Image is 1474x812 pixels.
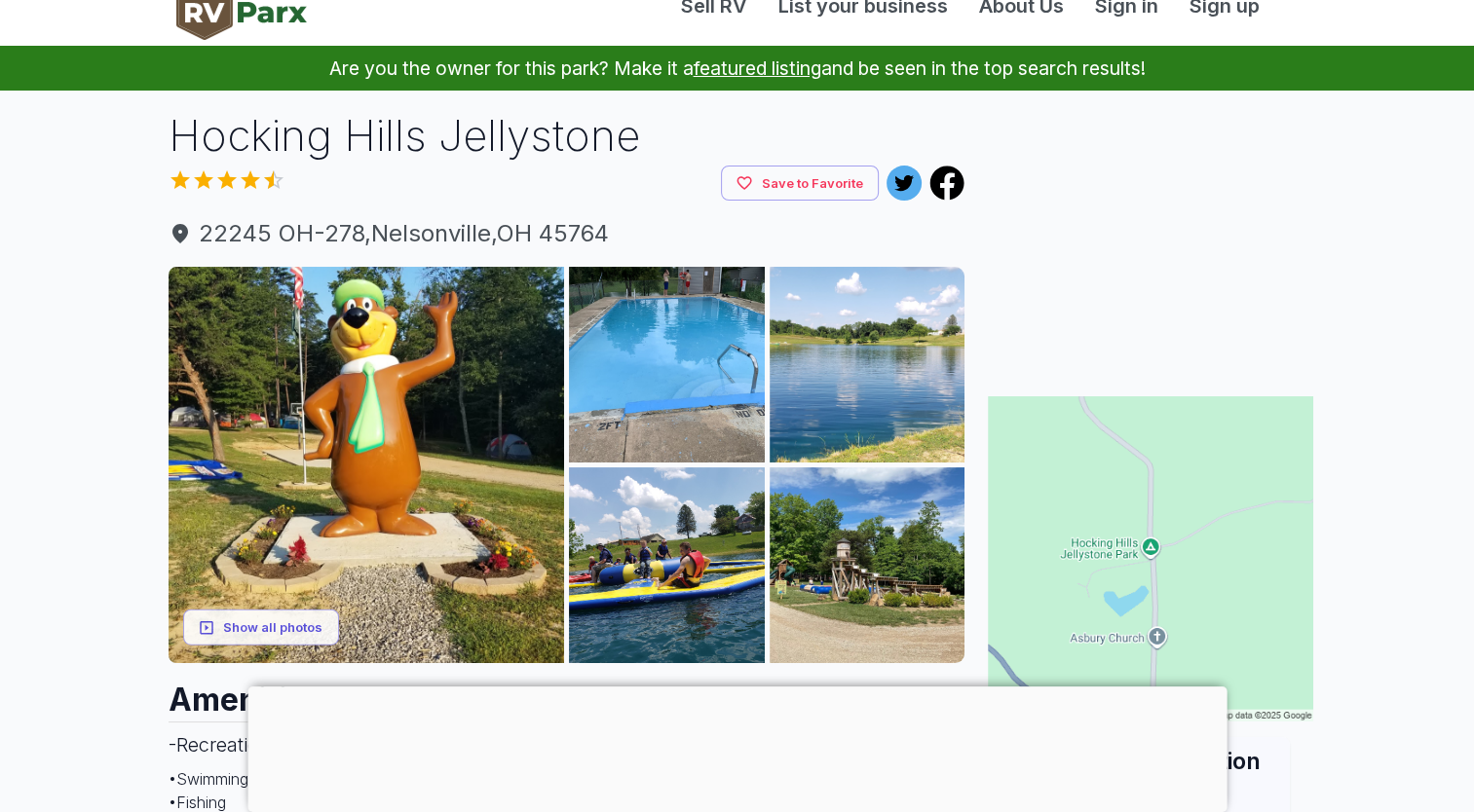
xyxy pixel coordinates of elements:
span: • Swimming Pool [169,769,285,789]
span: • Fishing [169,793,226,812]
iframe: Advertisement [988,106,1313,350]
span: 22245 OH-278 , Nelsonville , OH 45764 [169,216,965,251]
p: Are you the owner for this park? Make it a and be seen in the top search results! [23,46,1451,91]
img: AAcXr8r7QPU91jeKSw-S9VKMzajYy5mDDuwBM3K5_4k2OIhdHBCbYZJaBWdMeaK2SkwmtGc3BEIRlkHzRVvdy1IieJf7xUWV_... [770,467,965,663]
button: Show all photos [183,609,339,646]
a: featured listing [694,56,821,80]
h1: Hocking Hills Jellystone [169,106,965,166]
a: 22245 OH-278,Nelsonville,OH 45764 [169,216,965,251]
button: Save to Favorite [721,166,879,202]
h3: - Recreational Facilities [169,721,965,767]
iframe: Advertisement [247,686,1227,807]
img: AAcXr8qMGEvdahHb2TlJN5jPeBbs0nCkeCz3Li6TBJhRwcNpJgjR9SZ_lPA4moa431M_qqaGLKWE8FJLx_KfbyCz8z3aphEsW... [569,467,765,663]
img: Map for Hocking Hills Jellystone [988,396,1313,721]
img: AAcXr8r66kMvnV6rYI6d7gYeN5nYkuM6_NXA90N2hvLFRkxksdVQ95lK8sfjS0MR11z-Nt-Kt_ZHnsE9GKWqcfFuV_fz7v1hJ... [169,267,565,663]
img: AAcXr8rGwXJ25PKXxB80w1ZaKwAzM6acXxF6XvQQ4_1SYGABCV3f1oz73r5Lmr5Xlr7sbh__eCdEXRXZmVpcJCIaerm8p48mA... [569,267,765,462]
h2: Amenities [169,663,965,721]
img: AAcXr8oBQOgQl_UjNhlpnx0kMP_In78x-p7_0b6WMsc6ScsoJvv2EqKJkMjYJyRgPWAqGOvoGX2D_nM78giINLe177GDcIQjO... [770,267,965,462]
